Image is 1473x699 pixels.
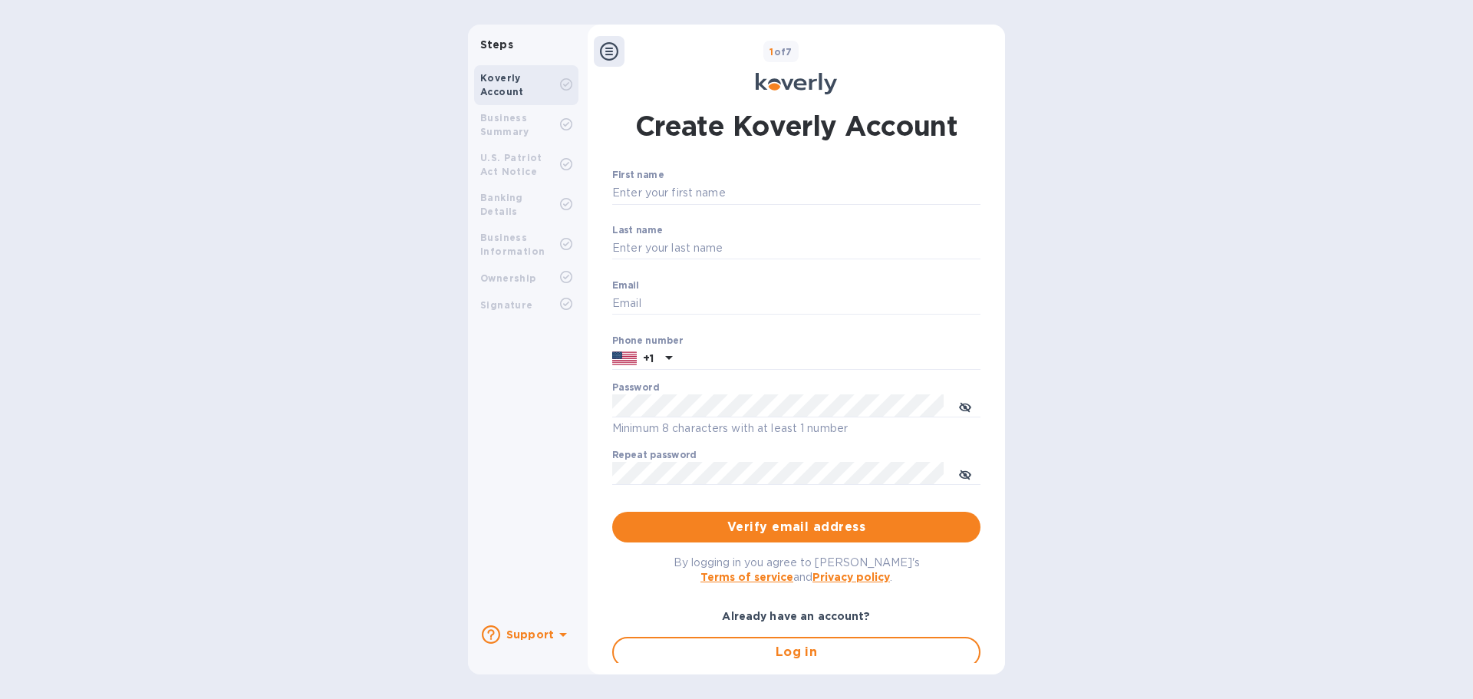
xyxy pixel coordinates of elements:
[612,451,697,460] label: Repeat password
[624,518,968,536] span: Verify email address
[612,281,639,290] label: Email
[612,420,980,437] p: Minimum 8 characters with at least 1 number
[480,152,542,177] b: U.S. Patriot Act Notice
[612,512,980,542] button: Verify email address
[612,226,663,235] label: Last name
[612,350,637,367] img: US
[643,351,654,366] p: +1
[722,610,870,622] b: Already have an account?
[480,72,524,97] b: Koverly Account
[635,107,958,145] h1: Create Koverly Account
[612,182,980,205] input: Enter your first name
[769,46,793,58] b: of 7
[812,571,890,583] a: Privacy policy
[612,237,980,260] input: Enter your last name
[700,571,793,583] a: Terms of service
[950,391,980,421] button: toggle password visibility
[612,336,683,345] label: Phone number
[480,112,529,137] b: Business Summary
[480,232,545,257] b: Business Information
[480,299,533,311] b: Signature
[950,458,980,489] button: toggle password visibility
[480,272,536,284] b: Ownership
[612,292,980,315] input: Email
[769,46,773,58] span: 1
[626,643,967,661] span: Log in
[612,171,664,180] label: First name
[674,556,920,583] span: By logging in you agree to [PERSON_NAME]'s and .
[612,637,980,668] button: Log in
[480,38,513,51] b: Steps
[480,192,523,217] b: Banking Details
[506,628,554,641] b: Support
[612,384,659,393] label: Password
